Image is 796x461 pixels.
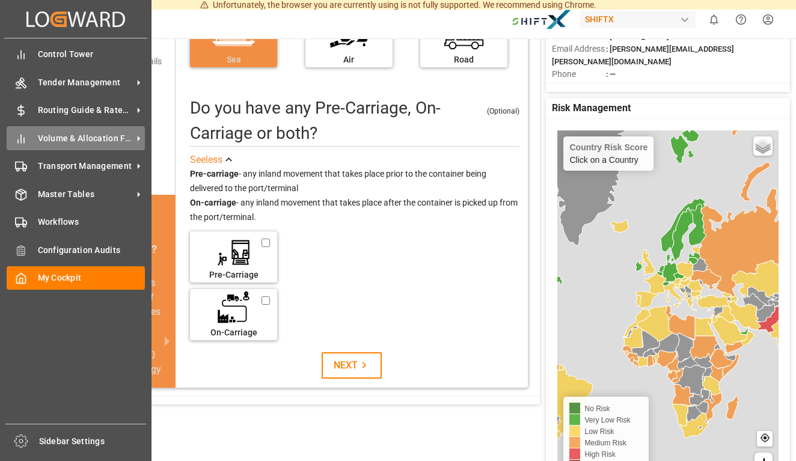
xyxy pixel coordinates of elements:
span: : Shipper [606,82,636,91]
span: Medium Risk [584,439,626,447]
div: Do you have any Pre-Carriage, On-Carriage or both? (optional) [190,96,483,146]
div: SHIFTX [580,11,696,28]
span: Configuration Audits [38,244,145,257]
span: Sidebar Settings [39,435,147,448]
div: Pre-Carriage [196,269,271,281]
strong: On-carriage [190,198,236,207]
span: Routing Guide & Rates MGMT [38,104,133,117]
h4: Country Risk Score [569,142,648,152]
div: See less [190,153,222,167]
div: On-Carriage [196,326,271,339]
span: Low Risk [584,427,614,436]
div: Air [311,53,387,66]
span: Account Type [552,81,606,93]
span: Tender Management [38,76,133,89]
button: NEXT [322,352,382,379]
div: Sea [196,53,271,66]
a: Workflows [7,210,145,234]
strong: Pre-carriage [190,169,239,179]
div: Road [426,53,501,66]
a: My Cockpit [7,266,145,290]
img: Bildschirmfoto%202024-11-13%20um%2009.31.44.png_1731487080.png [512,9,572,30]
span: Very Low Risk [584,416,630,424]
div: Click on a Country [569,142,648,165]
input: Pre-Carriage [262,237,270,248]
a: Control Tower [7,43,145,66]
input: On-Carriage [262,295,270,306]
span: : [PERSON_NAME][EMAIL_ADDRESS][PERSON_NAME][DOMAIN_NAME] [552,44,734,66]
span: : — [606,70,616,79]
span: Phone [552,68,606,81]
span: Risk Management [552,101,631,115]
span: No Risk [584,405,610,413]
span: Master Tables [38,188,133,201]
button: next slide / item [159,261,176,420]
div: (Optional) [487,106,519,117]
span: Email Address [552,43,606,55]
button: show 0 new notifications [700,6,727,33]
span: Workflows [38,216,145,228]
a: Layers [753,136,773,156]
span: Transport Management [38,160,133,172]
div: NEXT [334,358,370,373]
button: SHIFTX [580,8,700,31]
span: My Cockpit [38,272,145,284]
button: Help Center [727,6,755,33]
div: - any inland movement that takes place prior to the container being delivered to the port/termina... [190,167,519,224]
span: Control Tower [38,48,145,61]
span: Volume & Allocation Forecast [38,132,133,145]
span: High Risk [584,450,615,459]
